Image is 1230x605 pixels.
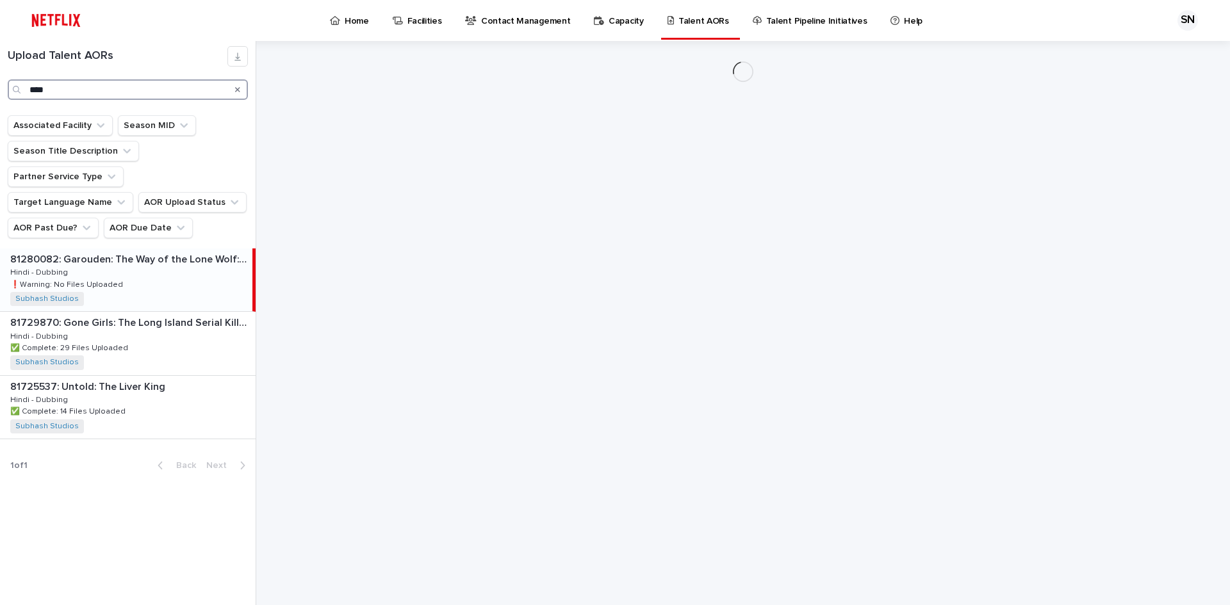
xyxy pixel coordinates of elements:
p: 81729870: Gone Girls: The Long Island Serial Killer: Season 1 [10,314,253,329]
button: AOR Upload Status [138,192,247,213]
button: Next [201,460,256,471]
button: AOR Past Due? [8,218,99,238]
p: 81280082: Garouden: The Way of the Lone Wolf: Season 1 [10,251,250,266]
button: AOR Due Date [104,218,193,238]
button: Partner Service Type [8,166,124,187]
a: Subhash Studios [15,358,79,367]
span: Back [168,461,196,470]
p: Hindi - Dubbing [10,393,70,405]
button: Target Language Name [8,192,133,213]
p: ✅ Complete: 14 Files Uploaded [10,405,128,416]
div: SN [1177,10,1198,31]
input: Search [8,79,248,100]
button: Associated Facility [8,115,113,136]
a: Subhash Studios [15,422,79,431]
p: 81725537: Untold: The Liver King [10,378,168,393]
p: Hindi - Dubbing [10,330,70,341]
button: Season MID [118,115,196,136]
span: Next [206,461,234,470]
button: Season Title Description [8,141,139,161]
p: Hindi - Dubbing [10,266,70,277]
a: Subhash Studios [15,294,79,303]
button: Back [147,460,201,471]
p: ❗️Warning: No Files Uploaded [10,278,126,289]
p: ✅ Complete: 29 Files Uploaded [10,341,131,353]
img: ifQbXi3ZQGMSEF7WDB7W [26,8,86,33]
h1: Upload Talent AORs [8,49,227,63]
